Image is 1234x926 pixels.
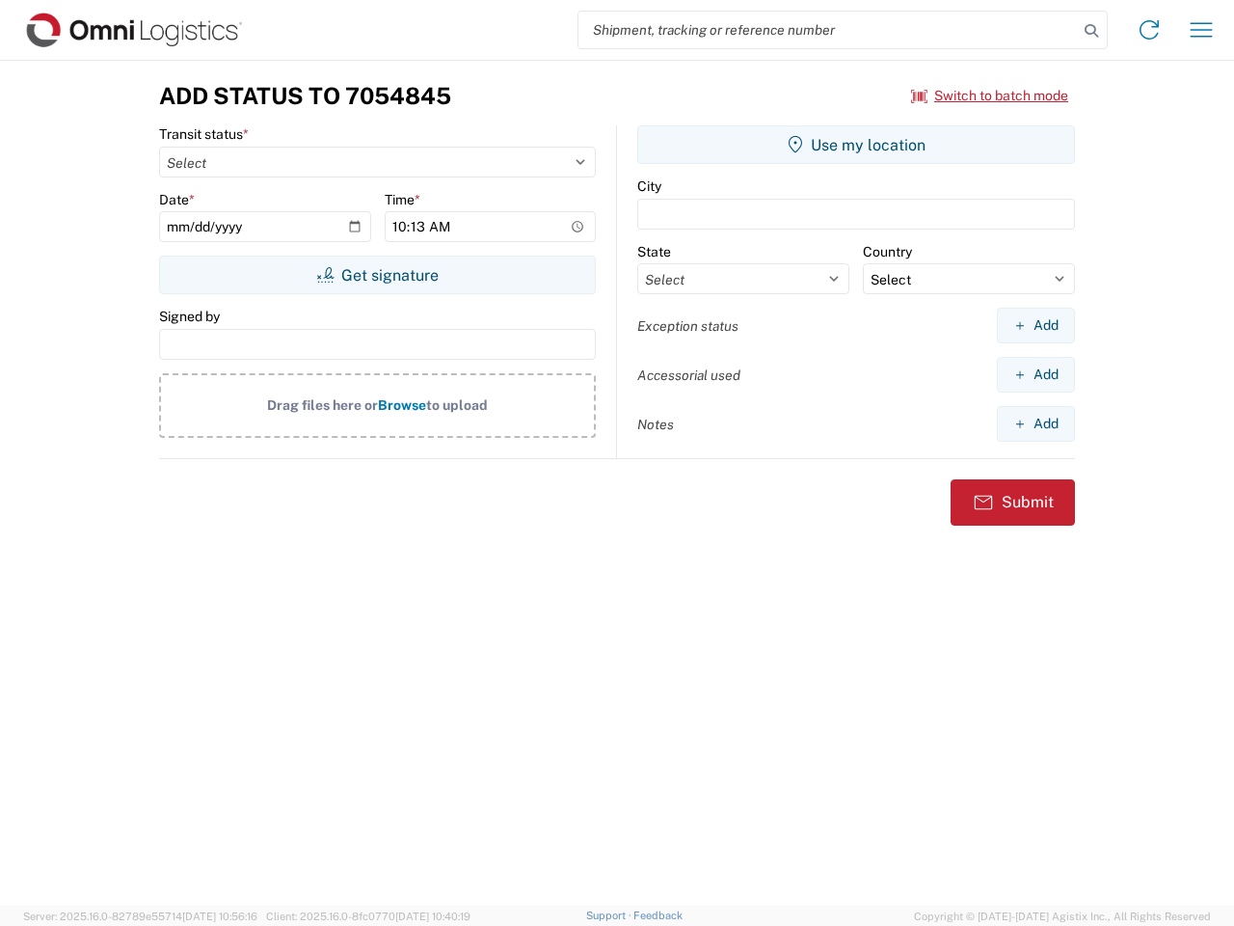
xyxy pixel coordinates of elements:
[159,308,220,325] label: Signed by
[637,317,738,335] label: Exception status
[182,911,257,922] span: [DATE] 10:56:16
[385,191,420,208] label: Time
[633,910,683,921] a: Feedback
[426,397,488,413] span: to upload
[378,397,426,413] span: Browse
[997,308,1075,343] button: Add
[395,911,470,922] span: [DATE] 10:40:19
[23,911,257,922] span: Server: 2025.16.0-82789e55714
[911,80,1068,112] button: Switch to batch mode
[914,908,1211,925] span: Copyright © [DATE]-[DATE] Agistix Inc., All Rights Reserved
[637,243,671,260] label: State
[578,12,1078,48] input: Shipment, tracking or reference number
[637,125,1075,164] button: Use my location
[159,82,451,110] h3: Add Status to 7054845
[266,911,470,922] span: Client: 2025.16.0-8fc0770
[267,397,378,413] span: Drag files here or
[637,416,674,433] label: Notes
[637,177,661,195] label: City
[863,243,912,260] label: Country
[637,367,740,384] label: Accessorial used
[159,191,195,208] label: Date
[997,357,1075,393] button: Add
[951,479,1075,526] button: Submit
[586,910,634,921] a: Support
[997,406,1075,442] button: Add
[159,125,249,143] label: Transit status
[159,256,596,294] button: Get signature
